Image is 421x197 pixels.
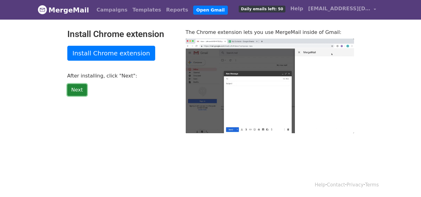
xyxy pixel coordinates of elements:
[347,182,363,188] a: Privacy
[236,2,288,15] a: Daily emails left: 50
[130,4,164,16] a: Templates
[67,46,155,61] a: Install Chrome extension
[67,84,87,96] a: Next
[94,4,130,16] a: Campaigns
[306,2,379,17] a: [EMAIL_ADDRESS][DOMAIN_NAME]
[67,29,176,40] h2: Install Chrome extension
[38,3,89,16] a: MergeMail
[315,182,325,188] a: Help
[327,182,345,188] a: Contact
[193,6,228,15] a: Open Gmail
[365,182,379,188] a: Terms
[239,6,285,12] span: Daily emails left: 50
[308,5,371,12] span: [EMAIL_ADDRESS][DOMAIN_NAME]
[288,2,306,15] a: Help
[67,73,176,79] p: After installing, click "Next":
[164,4,191,16] a: Reports
[38,5,47,14] img: MergeMail logo
[186,29,354,35] p: The Chrome extension lets you use MergeMail inside of Gmail:
[390,167,421,197] iframe: Chat Widget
